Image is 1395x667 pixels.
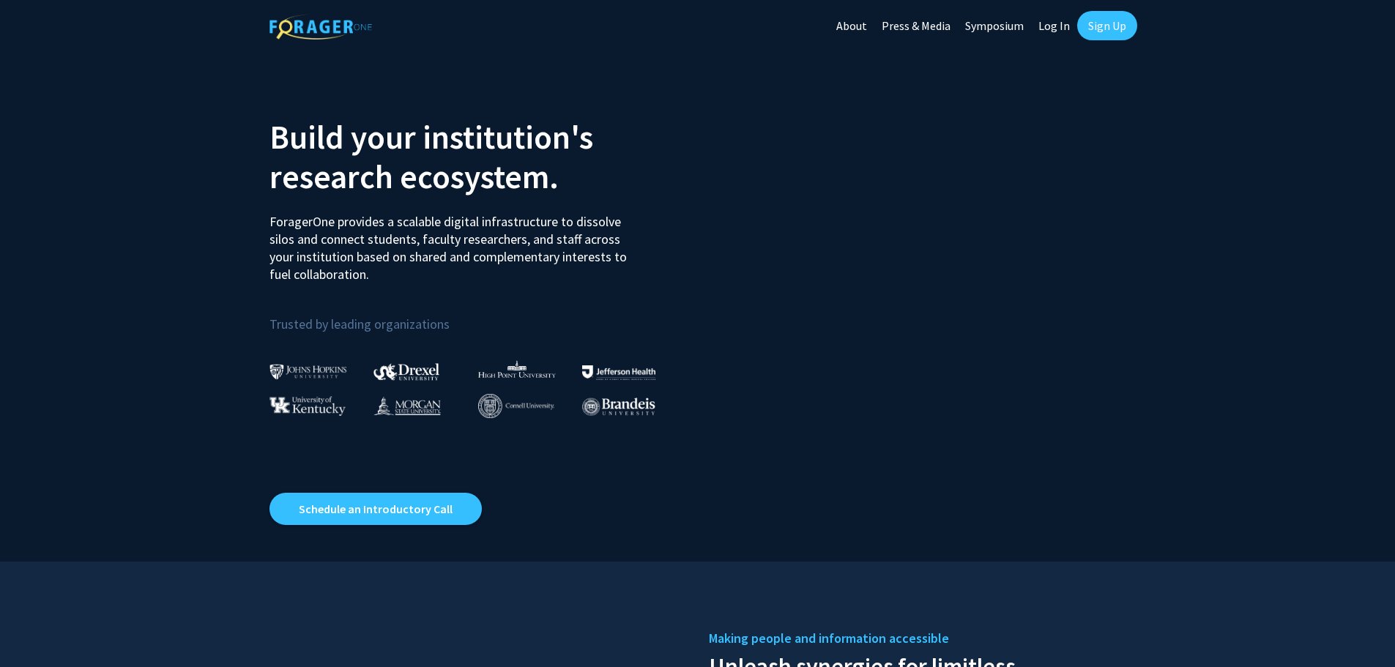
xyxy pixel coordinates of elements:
[269,396,346,416] img: University of Kentucky
[269,14,372,40] img: ForagerOne Logo
[269,295,687,335] p: Trusted by leading organizations
[373,363,439,380] img: Drexel University
[269,493,482,525] a: Opens in a new tab
[478,394,554,418] img: Cornell University
[269,364,347,379] img: Johns Hopkins University
[478,360,556,378] img: High Point University
[709,627,1126,649] h5: Making people and information accessible
[269,117,687,196] h2: Build your institution's research ecosystem.
[373,396,441,415] img: Morgan State University
[582,365,655,379] img: Thomas Jefferson University
[269,202,637,283] p: ForagerOne provides a scalable digital infrastructure to dissolve silos and connect students, fac...
[1077,11,1137,40] a: Sign Up
[582,398,655,416] img: Brandeis University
